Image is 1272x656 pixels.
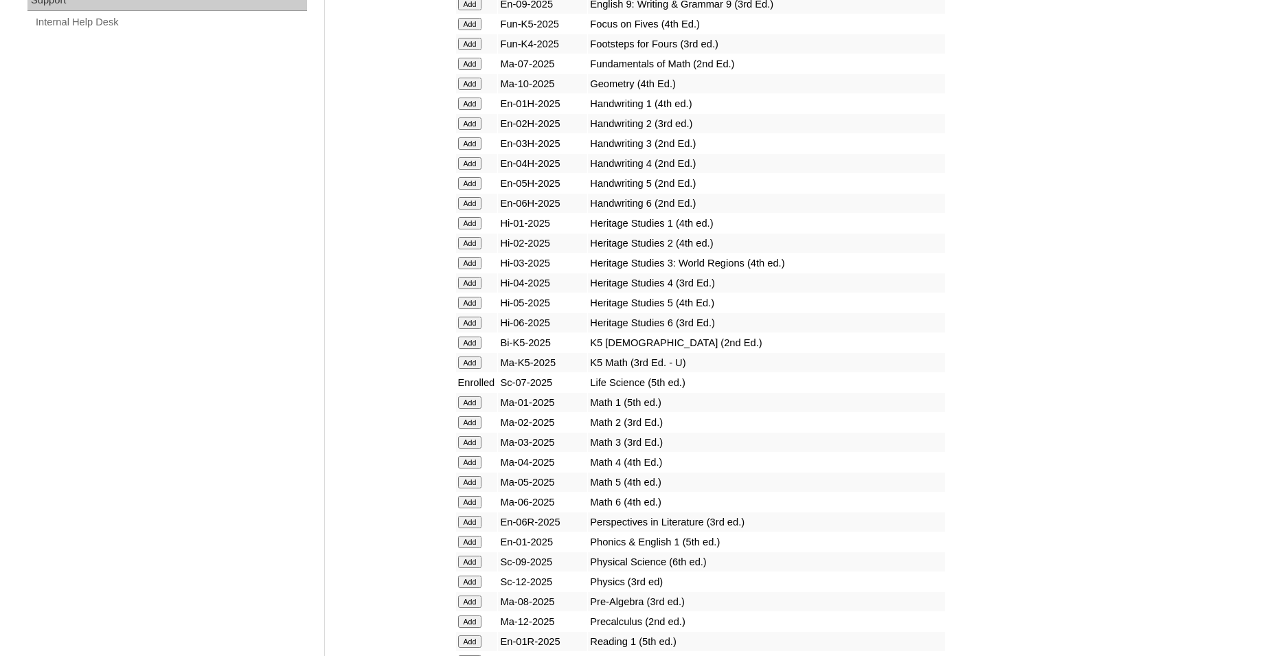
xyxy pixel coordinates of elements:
[498,14,587,34] td: Fun-K5-2025
[458,596,482,608] input: Add
[458,337,482,349] input: Add
[498,34,587,54] td: Fun-K4-2025
[458,396,482,409] input: Add
[588,293,945,313] td: Heritage Studies 5 (4th Ed.)
[498,453,587,472] td: Ma-04-2025
[458,217,482,229] input: Add
[588,154,945,173] td: Handwriting 4 (2nd Ed.)
[498,94,587,113] td: En-01H-2025
[588,433,945,452] td: Math 3 (3rd Ed.)
[498,273,587,293] td: Hi-04-2025
[588,174,945,193] td: Handwriting 5 (2nd Ed.)
[458,98,482,110] input: Add
[498,532,587,552] td: En-01-2025
[498,612,587,631] td: Ma-12-2025
[588,473,945,492] td: Math 5 (4th ed.)
[498,74,587,93] td: Ma-10-2025
[458,496,482,508] input: Add
[34,14,307,31] a: Internal Help Desk
[458,416,482,429] input: Add
[498,293,587,313] td: Hi-05-2025
[498,253,587,273] td: Hi-03-2025
[458,18,482,30] input: Add
[588,552,945,572] td: Physical Science (6th ed.)
[498,313,587,332] td: Hi-06-2025
[588,572,945,591] td: Physics (3rd ed)
[588,592,945,611] td: Pre-Algebra (3rd ed.)
[588,313,945,332] td: Heritage Studies 6 (3rd Ed.)
[498,333,587,352] td: Bi-K5-2025
[498,413,587,432] td: Ma-02-2025
[458,197,482,210] input: Add
[458,58,482,70] input: Add
[588,94,945,113] td: Handwriting 1 (4th ed.)
[458,257,482,269] input: Add
[498,114,587,133] td: En-02H-2025
[588,54,945,73] td: Fundamentals of Math (2nd Ed.)
[498,592,587,611] td: Ma-08-2025
[458,556,482,568] input: Add
[588,273,945,293] td: Heritage Studies 4 (3rd Ed.)
[456,373,498,392] td: Enrolled
[458,177,482,190] input: Add
[498,572,587,591] td: Sc-12-2025
[498,154,587,173] td: En-04H-2025
[458,576,482,588] input: Add
[458,516,482,528] input: Add
[458,117,482,130] input: Add
[498,214,587,233] td: Hi-01-2025
[588,453,945,472] td: Math 4 (4th Ed.)
[498,194,587,213] td: En-06H-2025
[498,632,587,651] td: En-01R-2025
[588,413,945,432] td: Math 2 (3rd Ed.)
[588,194,945,213] td: Handwriting 6 (2nd Ed.)
[498,353,587,372] td: Ma-K5-2025
[588,74,945,93] td: Geometry (4th Ed.)
[458,137,482,150] input: Add
[458,38,482,50] input: Add
[498,54,587,73] td: Ma-07-2025
[458,536,482,548] input: Add
[498,234,587,253] td: Hi-02-2025
[588,234,945,253] td: Heritage Studies 2 (4th ed.)
[588,612,945,631] td: Precalculus (2nd ed.)
[498,373,587,392] td: Sc-07-2025
[458,456,482,468] input: Add
[458,317,482,329] input: Add
[458,615,482,628] input: Add
[458,436,482,449] input: Add
[588,34,945,54] td: Footsteps for Fours (3rd ed.)
[458,237,482,249] input: Add
[458,157,482,170] input: Add
[498,134,587,153] td: En-03H-2025
[458,357,482,369] input: Add
[498,552,587,572] td: Sc-09-2025
[588,373,945,392] td: Life Science (5th ed.)
[498,393,587,412] td: Ma-01-2025
[588,214,945,233] td: Heritage Studies 1 (4th ed.)
[588,493,945,512] td: Math 6 (4th ed.)
[588,512,945,532] td: Perspectives in Literature (3rd ed.)
[458,297,482,309] input: Add
[458,635,482,648] input: Add
[588,632,945,651] td: Reading 1 (5th ed.)
[498,493,587,512] td: Ma-06-2025
[498,433,587,452] td: Ma-03-2025
[588,532,945,552] td: Phonics & English 1 (5th ed.)
[588,333,945,352] td: K5 [DEMOGRAPHIC_DATA] (2nd Ed.)
[498,512,587,532] td: En-06R-2025
[588,134,945,153] td: Handwriting 3 (2nd Ed.)
[588,253,945,273] td: Heritage Studies 3: World Regions (4th ed.)
[498,174,587,193] td: En-05H-2025
[588,14,945,34] td: Focus on Fives (4th Ed.)
[458,277,482,289] input: Add
[588,353,945,372] td: K5 Math (3rd Ed. - U)
[588,114,945,133] td: Handwriting 2 (3rd ed.)
[458,476,482,488] input: Add
[458,78,482,90] input: Add
[498,473,587,492] td: Ma-05-2025
[588,393,945,412] td: Math 1 (5th ed.)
